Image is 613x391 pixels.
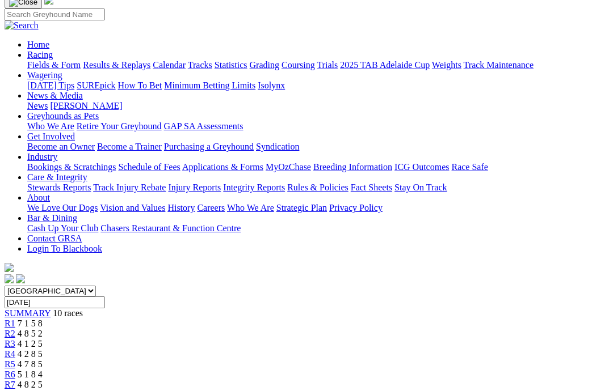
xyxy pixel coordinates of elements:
a: R2 [5,329,15,338]
a: How To Bet [118,80,162,90]
a: About [27,193,50,202]
a: Trials [317,60,338,70]
a: R3 [5,339,15,348]
img: logo-grsa-white.png [5,263,14,272]
a: Fields & Form [27,60,81,70]
a: R7 [5,380,15,389]
a: Race Safe [451,162,488,172]
a: Track Injury Rebate [93,182,166,192]
a: Become an Owner [27,142,95,151]
a: Statistics [215,60,247,70]
a: Privacy Policy [329,203,383,212]
a: Track Maintenance [464,60,534,70]
a: Login To Blackbook [27,244,102,253]
a: GAP SA Assessments [164,121,243,131]
span: 10 races [53,308,83,318]
div: Bar & Dining [27,223,608,233]
span: 4 7 8 5 [18,359,43,369]
a: Syndication [256,142,299,151]
a: ICG Outcomes [394,162,449,172]
a: R6 [5,369,15,379]
a: Racing [27,50,53,59]
a: Industry [27,152,57,161]
span: 4 1 2 5 [18,339,43,348]
a: Home [27,40,49,49]
a: Wagering [27,70,62,80]
div: About [27,203,608,213]
a: Weights [432,60,461,70]
a: Cash Up Your Club [27,223,98,233]
a: Strategic Plan [276,203,327,212]
a: Chasers Restaurant & Function Centre [100,223,241,233]
div: Get Involved [27,142,608,152]
span: 4 2 8 5 [18,349,43,359]
a: Retire Your Greyhound [77,121,162,131]
span: 7 1 5 8 [18,318,43,328]
a: R4 [5,349,15,359]
div: Racing [27,60,608,70]
a: Contact GRSA [27,233,82,243]
a: Vision and Values [100,203,165,212]
a: Schedule of Fees [118,162,180,172]
div: Industry [27,162,608,172]
img: Search [5,20,39,31]
a: Greyhounds as Pets [27,111,99,121]
input: Search [5,8,105,20]
img: facebook.svg [5,274,14,283]
a: Minimum Betting Limits [164,80,255,90]
a: 2025 TAB Adelaide Cup [340,60,430,70]
div: Greyhounds as Pets [27,121,608,131]
div: News & Media [27,101,608,111]
a: Become a Trainer [97,142,162,151]
a: Who We Are [27,121,74,131]
span: 4 8 2 5 [18,380,43,389]
a: SUREpick [77,80,115,90]
a: Care & Integrity [27,172,87,182]
a: We Love Our Dogs [27,203,98,212]
a: Coursing [282,60,315,70]
a: Integrity Reports [223,182,285,192]
a: News [27,101,48,110]
a: [PERSON_NAME] [50,101,122,110]
a: Careers [197,203,225,212]
input: Select date [5,296,105,308]
a: SUMMARY [5,308,51,318]
a: Stewards Reports [27,182,91,192]
a: Bar & Dining [27,213,77,223]
a: Grading [250,60,279,70]
div: Care & Integrity [27,182,608,193]
a: History [167,203,195,212]
a: News & Media [27,91,83,100]
a: [DATE] Tips [27,80,74,90]
a: Who We Are [227,203,274,212]
a: Get Involved [27,131,75,141]
a: Stay On Track [394,182,447,192]
a: Tracks [188,60,212,70]
a: Results & Replays [83,60,150,70]
a: Breeding Information [313,162,392,172]
a: R1 [5,318,15,328]
div: Wagering [27,80,608,91]
a: Calendar [153,60,186,70]
a: Isolynx [258,80,285,90]
a: R5 [5,359,15,369]
a: MyOzChase [266,162,311,172]
a: Purchasing a Greyhound [164,142,254,151]
a: Injury Reports [168,182,221,192]
span: 4 8 5 2 [18,329,43,338]
img: twitter.svg [16,274,25,283]
a: Bookings & Scratchings [27,162,116,172]
a: Applications & Forms [182,162,263,172]
a: Fact Sheets [351,182,392,192]
a: Rules & Policies [287,182,349,192]
span: 5 1 8 4 [18,369,43,379]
